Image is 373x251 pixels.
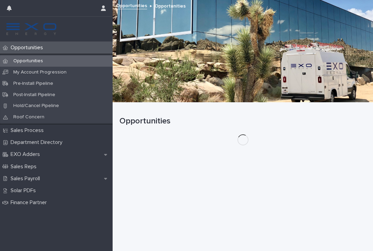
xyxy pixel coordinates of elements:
[8,151,45,158] p: EXO Adders
[8,199,52,206] p: Finance Partner
[8,114,50,120] p: Roof Concern
[8,187,41,194] p: Solar PDFs
[8,127,49,134] p: Sales Process
[8,139,68,146] p: Department Directory
[8,163,42,170] p: Sales Reps
[8,44,48,51] p: Opportunities
[116,1,147,9] a: Opportunities
[119,116,366,126] h1: Opportunities
[8,92,61,98] p: Post-Install Pipeline
[8,69,72,75] p: My Account Progression
[5,22,57,36] img: FKS5r6ZBThi8E5hshIGi
[8,81,59,87] p: Pre-Install Pipeline
[8,103,64,109] p: Hold/Cancel Pipeline
[8,175,45,182] p: Sales Payroll
[155,2,186,9] p: Opportunities
[8,58,48,64] p: Opportunities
